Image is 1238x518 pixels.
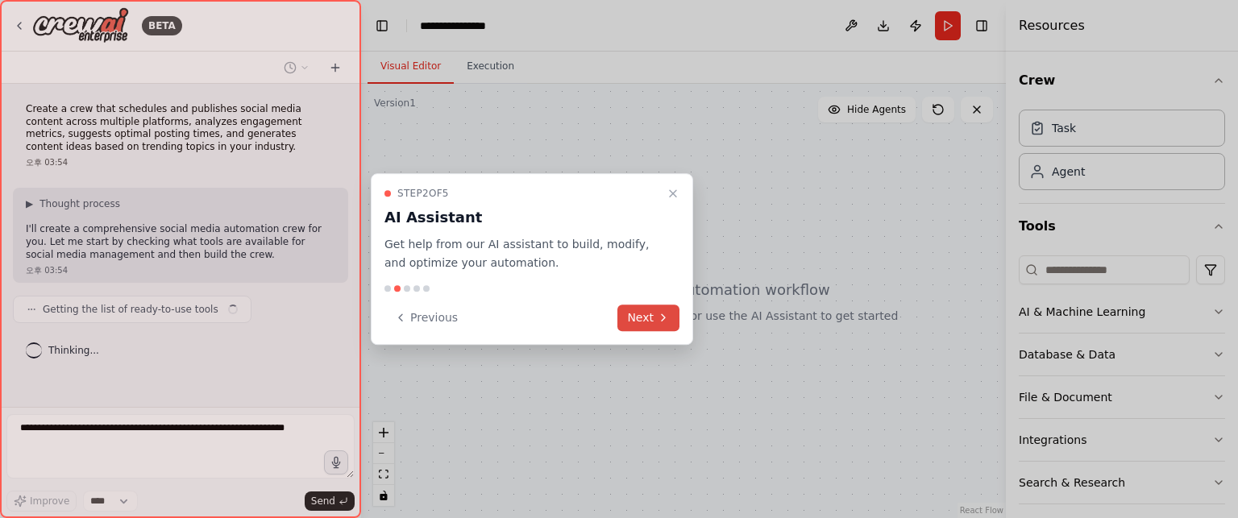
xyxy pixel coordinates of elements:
p: Get help from our AI assistant to build, modify, and optimize your automation. [384,235,660,272]
button: Close walkthrough [663,184,683,203]
button: Previous [384,305,467,331]
button: Hide left sidebar [371,15,393,37]
span: Step 2 of 5 [397,187,449,200]
h3: AI Assistant [384,206,660,229]
button: Next [617,305,679,331]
